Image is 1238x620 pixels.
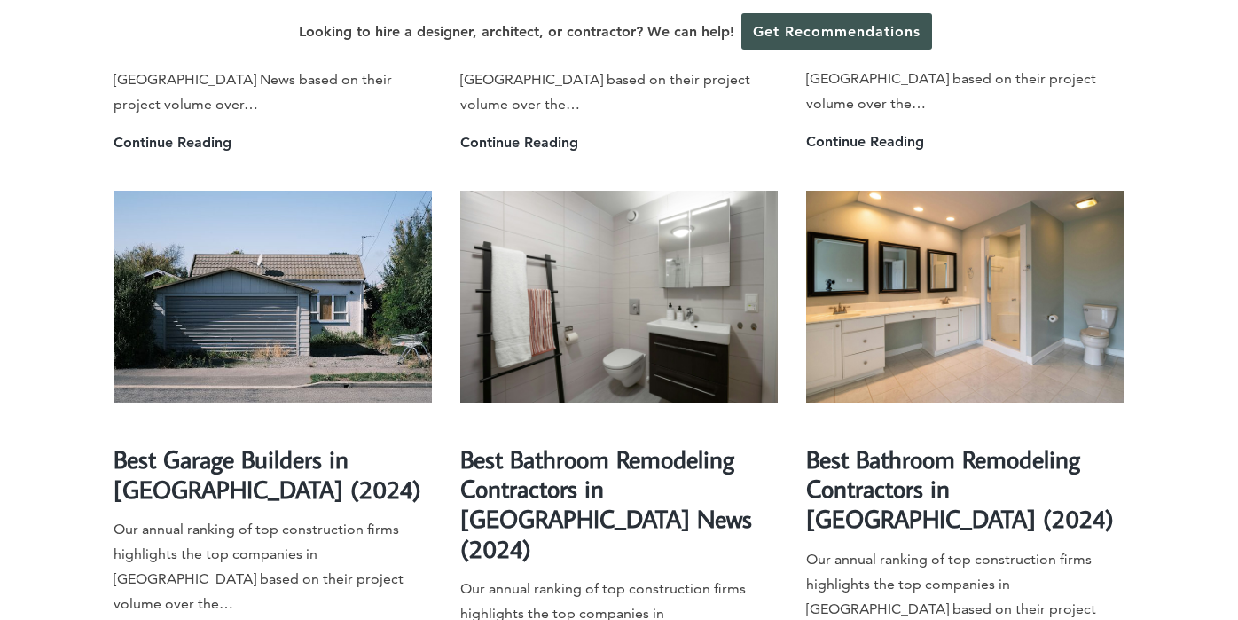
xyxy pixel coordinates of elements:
p: Our annual ranking of top construction firms highlights the top companies in [GEOGRAPHIC_DATA] ba... [460,18,779,117]
p: Our annual ranking of top construction firms highlights the top companies in [GEOGRAPHIC_DATA] ba... [806,17,1124,116]
a: Best Bathroom Remodeling Contractors in [GEOGRAPHIC_DATA] (2024) [806,443,1114,535]
a: Best Bathroom Remodeling Contractors in [GEOGRAPHIC_DATA] News (2024) [460,443,752,565]
a: Continue Reading [806,129,924,154]
a: Best Garage Builders in [GEOGRAPHIC_DATA] (2024) [114,443,421,506]
a: Get Recommendations [741,13,932,50]
p: Our annual ranking of top construction firms highlights the top companies in [GEOGRAPHIC_DATA] ba... [114,517,432,616]
p: Our annual ranking of top construction firms highlights the top companies in [GEOGRAPHIC_DATA] Ne... [114,18,432,117]
a: Continue Reading [460,130,578,155]
iframe: Drift Widget Chat Controller [1149,531,1217,599]
a: Continue Reading [114,130,231,155]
